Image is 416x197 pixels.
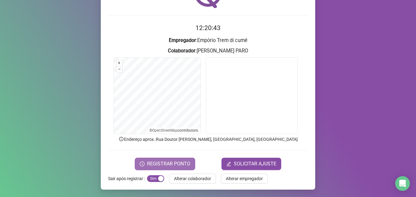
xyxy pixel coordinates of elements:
span: REGISTRAR PONTO [147,160,190,168]
h3: : [PERSON_NAME] PARO [108,47,308,55]
li: © contributors. [149,128,199,133]
div: Open Intercom Messenger [395,176,410,191]
strong: Colaborador [168,48,195,54]
a: OpenStreetMap [152,128,178,133]
span: Alterar colaborador [174,175,211,182]
button: REGISTRAR PONTO [135,158,195,170]
strong: Empregador [169,37,196,43]
span: clock-circle [140,161,145,166]
span: info-circle [119,136,124,142]
p: Endereço aprox. : Rua Doutor [PERSON_NAME], [GEOGRAPHIC_DATA], [GEOGRAPHIC_DATA] [108,136,308,143]
label: Sair após registrar [108,174,147,183]
span: Alterar empregador [226,175,263,182]
button: + [116,60,122,66]
span: SOLICITAR AJUSTE [234,160,276,168]
button: Alterar empregador [221,174,268,183]
span: edit [226,161,231,166]
h3: : Empório Trem di cumê [108,37,308,44]
time: 12:20:43 [195,24,221,32]
button: – [116,66,122,72]
button: editSOLICITAR AJUSTE [221,158,281,170]
button: Alterar colaborador [169,174,216,183]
